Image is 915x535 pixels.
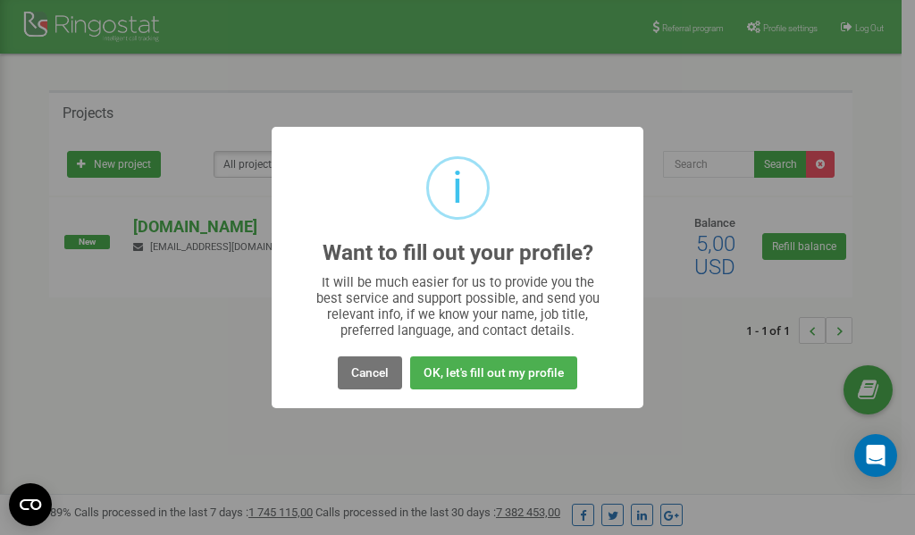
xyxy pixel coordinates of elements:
div: It will be much easier for us to provide you the best service and support possible, and send you ... [307,274,609,339]
button: OK, let's fill out my profile [410,356,577,389]
h2: Want to fill out your profile? [323,241,593,265]
button: Cancel [338,356,402,389]
button: Open CMP widget [9,483,52,526]
div: Open Intercom Messenger [854,434,897,477]
div: i [452,159,463,217]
